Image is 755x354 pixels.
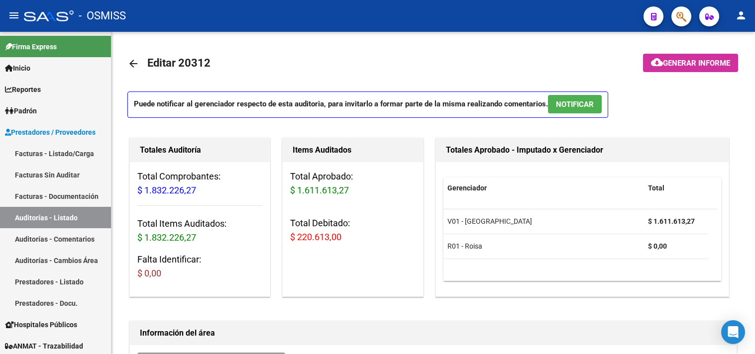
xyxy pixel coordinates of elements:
[293,142,413,158] h1: Items Auditados
[137,170,262,197] h3: Total Comprobantes:
[140,325,727,341] h1: Información del área
[290,170,415,197] h3: Total Aprobado:
[147,57,211,69] span: Editar 20312
[5,105,37,116] span: Padrón
[290,216,415,244] h3: Total Debitado:
[137,268,161,278] span: $ 0,00
[8,9,20,21] mat-icon: menu
[137,232,196,243] span: $ 1.832.226,27
[137,217,262,245] h3: Total Items Auditados:
[443,177,644,199] datatable-header-cell: Gerenciador
[721,320,745,344] div: Open Intercom Messenger
[127,91,608,118] p: Puede notificar al gerenciador respecto de esta auditoria, para invitarlo a formar parte de la mi...
[648,184,664,192] span: Total
[137,253,262,280] h3: Falta Identificar:
[5,41,57,52] span: Firma Express
[447,184,487,192] span: Gerenciador
[5,319,77,330] span: Hospitales Públicos
[643,54,738,72] button: Generar informe
[548,95,602,113] button: NOTIFICAR
[556,100,594,109] span: NOTIFICAR
[648,217,695,225] strong: $ 1.611.613,27
[140,142,260,158] h1: Totales Auditoría
[447,242,482,250] span: R01 - Roisa
[447,217,532,225] span: V01 - [GEOGRAPHIC_DATA]
[290,185,349,195] span: $ 1.611.613,27
[137,185,196,195] span: $ 1.832.226,27
[127,58,139,70] mat-icon: arrow_back
[5,127,96,138] span: Prestadores / Proveedores
[644,177,709,199] datatable-header-cell: Total
[5,84,41,95] span: Reportes
[290,232,341,242] span: $ 220.613,00
[663,59,730,68] span: Generar informe
[5,63,30,74] span: Inicio
[79,5,126,27] span: - OSMISS
[446,142,719,158] h1: Totales Aprobado - Imputado x Gerenciador
[648,242,667,250] strong: $ 0,00
[735,9,747,21] mat-icon: person
[5,341,83,352] span: ANMAT - Trazabilidad
[651,56,663,68] mat-icon: cloud_download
